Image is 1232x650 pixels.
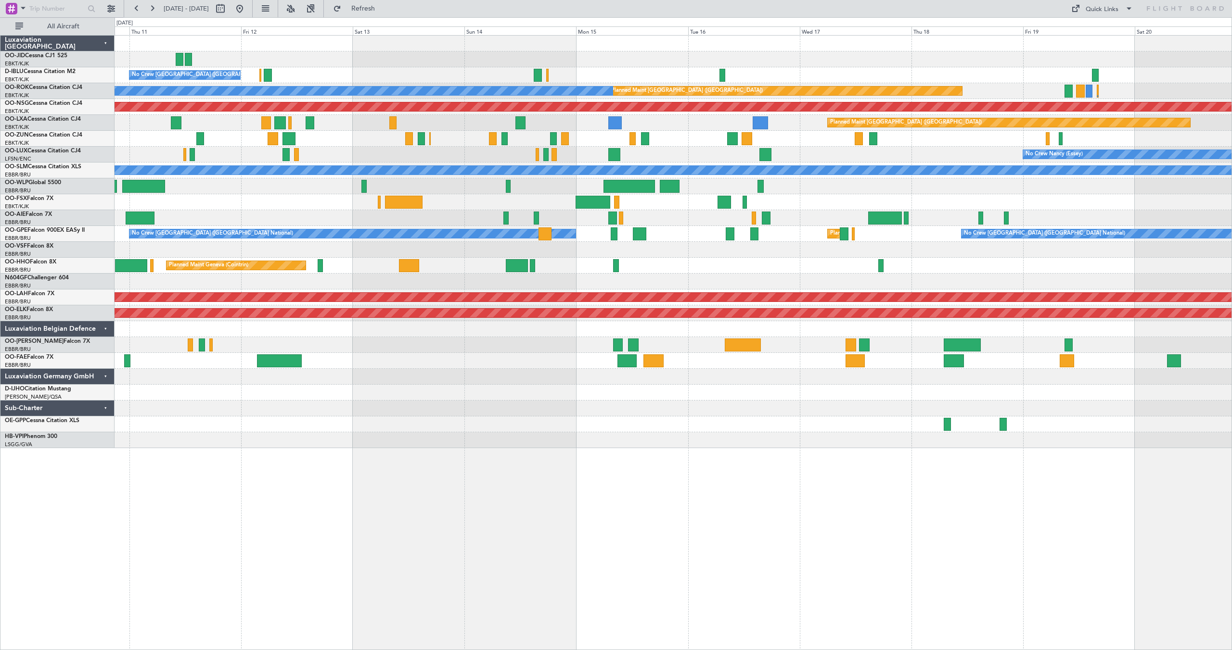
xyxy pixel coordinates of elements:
[1086,5,1118,14] div: Quick Links
[5,69,24,75] span: D-IBLU
[5,434,57,439] a: HB-VPIPhenom 300
[116,19,133,27] div: [DATE]
[5,76,29,83] a: EBKT/KJK
[5,92,29,99] a: EBKT/KJK
[5,180,28,186] span: OO-WLP
[5,386,71,392] a: D-IJHOCitation Mustang
[576,26,688,35] div: Mon 15
[1026,147,1083,162] div: No Crew Nancy (Essey)
[5,243,53,249] a: OO-VSFFalcon 8X
[5,203,29,210] a: EBKT/KJK
[5,116,27,122] span: OO-LXA
[329,1,386,16] button: Refresh
[5,307,53,312] a: OO-ELKFalcon 8X
[830,115,982,130] div: Planned Maint [GEOGRAPHIC_DATA] ([GEOGRAPHIC_DATA])
[911,26,1023,35] div: Thu 18
[5,362,31,369] a: EBBR/BRU
[5,243,27,249] span: OO-VSF
[5,100,29,106] span: OO-NSG
[5,100,82,106] a: OO-NSGCessna Citation CJ4
[5,266,31,274] a: EBBR/BRU
[132,68,293,82] div: No Crew [GEOGRAPHIC_DATA] ([GEOGRAPHIC_DATA] National)
[5,148,27,154] span: OO-LUX
[5,60,29,67] a: EBKT/KJK
[5,148,81,154] a: OO-LUXCessna Citation CJ4
[800,26,911,35] div: Wed 17
[5,434,24,439] span: HB-VPI
[5,212,26,217] span: OO-AIE
[5,155,31,162] a: LFSN/ENC
[11,19,104,34] button: All Aircraft
[5,275,69,281] a: N604GFChallenger 604
[5,227,27,233] span: OO-GPE
[5,219,31,226] a: EBBR/BRU
[5,124,29,131] a: EBKT/KJK
[5,235,31,242] a: EBBR/BRU
[5,164,28,170] span: OO-SLM
[353,26,464,35] div: Sat 13
[5,227,85,233] a: OO-GPEFalcon 900EX EASy II
[5,275,27,281] span: N604GF
[5,187,31,194] a: EBBR/BRU
[5,291,28,297] span: OO-LAH
[5,291,54,297] a: OO-LAHFalcon 7X
[5,338,90,344] a: OO-[PERSON_NAME]Falcon 7X
[5,393,62,400] a: [PERSON_NAME]/QSA
[5,386,25,392] span: D-IJHO
[5,132,82,138] a: OO-ZUNCessna Citation CJ4
[5,85,29,90] span: OO-ROK
[5,418,79,424] a: OE-GPPCessna Citation XLS
[830,226,1004,241] div: Planned Maint [GEOGRAPHIC_DATA] ([GEOGRAPHIC_DATA] National)
[5,250,31,258] a: EBBR/BRU
[5,53,25,59] span: OO-JID
[5,307,26,312] span: OO-ELK
[29,1,85,16] input: Trip Number
[5,298,31,305] a: EBBR/BRU
[5,441,32,448] a: LSGG/GVA
[5,69,76,75] a: D-IBLUCessna Citation M2
[5,196,27,201] span: OO-FSX
[129,26,241,35] div: Thu 11
[5,418,26,424] span: OE-GPP
[5,259,30,265] span: OO-HHO
[1023,26,1135,35] div: Fri 19
[5,164,81,170] a: OO-SLMCessna Citation XLS
[1066,1,1138,16] button: Quick Links
[164,4,209,13] span: [DATE] - [DATE]
[5,314,31,321] a: EBBR/BRU
[5,171,31,178] a: EBBR/BRU
[5,139,29,147] a: EBKT/KJK
[5,354,27,360] span: OO-FAE
[5,338,64,344] span: OO-[PERSON_NAME]
[5,85,82,90] a: OO-ROKCessna Citation CJ4
[5,180,61,186] a: OO-WLPGlobal 5500
[5,132,29,138] span: OO-ZUN
[964,226,1125,241] div: No Crew [GEOGRAPHIC_DATA] ([GEOGRAPHIC_DATA] National)
[169,258,248,273] div: Planned Maint Geneva (Cointrin)
[5,53,67,59] a: OO-JIDCessna CJ1 525
[5,282,31,289] a: EBBR/BRU
[5,196,53,201] a: OO-FSXFalcon 7X
[5,346,31,353] a: EBBR/BRU
[5,212,52,217] a: OO-AIEFalcon 7X
[241,26,353,35] div: Fri 12
[25,23,102,30] span: All Aircraft
[5,116,81,122] a: OO-LXACessna Citation CJ4
[5,354,53,360] a: OO-FAEFalcon 7X
[132,226,293,241] div: No Crew [GEOGRAPHIC_DATA] ([GEOGRAPHIC_DATA] National)
[688,26,800,35] div: Tue 16
[343,5,384,12] span: Refresh
[5,259,56,265] a: OO-HHOFalcon 8X
[464,26,576,35] div: Sun 14
[5,108,29,115] a: EBKT/KJK
[611,84,763,98] div: Planned Maint [GEOGRAPHIC_DATA] ([GEOGRAPHIC_DATA])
